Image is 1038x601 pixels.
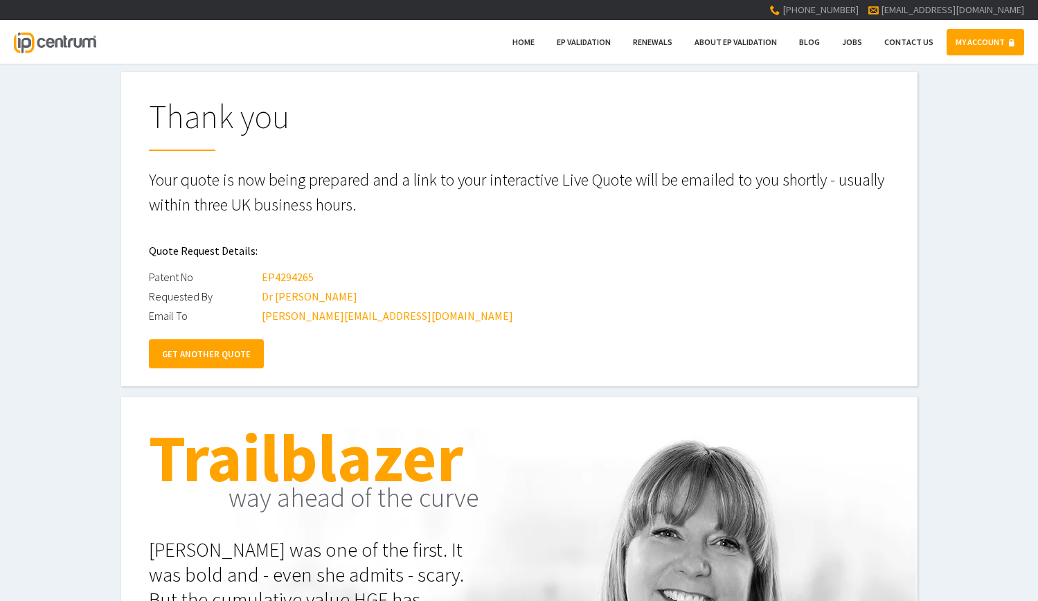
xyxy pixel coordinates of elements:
a: Jobs [833,29,871,55]
span: Renewals [633,37,672,47]
a: EP Validation [548,29,620,55]
span: About EP Validation [695,37,777,47]
div: EP4294265 [262,267,314,287]
h2: Quote Request Details: [149,234,890,267]
a: Contact Us [875,29,942,55]
div: Requested By [149,287,260,306]
span: Contact Us [884,37,933,47]
span: EP Validation [557,37,611,47]
div: Patent No [149,267,260,287]
span: Jobs [842,37,862,47]
a: Home [503,29,544,55]
a: Renewals [624,29,681,55]
span: [PHONE_NUMBER] [782,3,859,16]
p: Your quote is now being prepared and a link to your interactive Live Quote will be emailed to you... [149,168,890,217]
div: Email To [149,306,260,325]
a: [EMAIL_ADDRESS][DOMAIN_NAME] [881,3,1024,16]
a: MY ACCOUNT [947,29,1024,55]
a: Blog [790,29,829,55]
h1: Thank you [149,100,890,151]
a: About EP Validation [686,29,786,55]
div: [PERSON_NAME][EMAIL_ADDRESS][DOMAIN_NAME] [262,306,513,325]
span: Home [512,37,535,47]
div: Dr [PERSON_NAME] [262,287,357,306]
a: IP Centrum [14,20,96,64]
span: Blog [799,37,820,47]
a: GET ANOTHER QUOTE [149,339,264,368]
